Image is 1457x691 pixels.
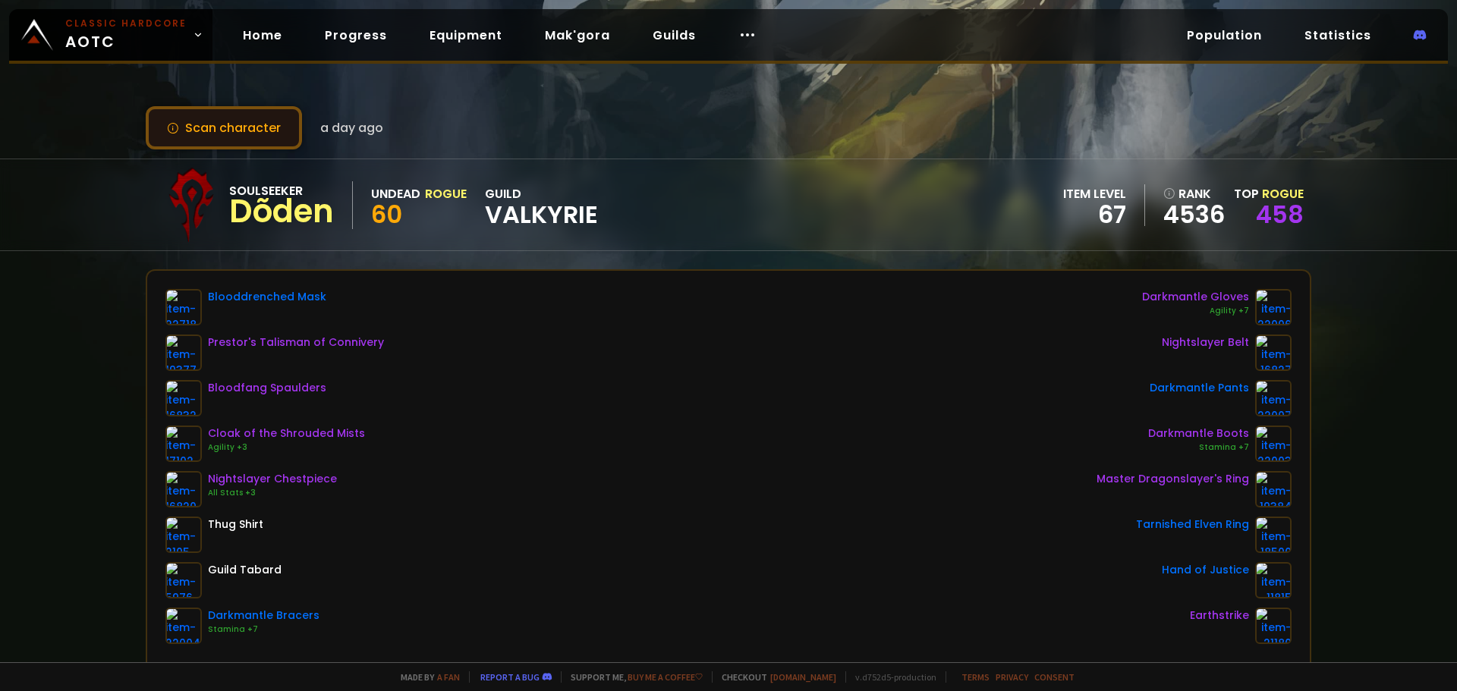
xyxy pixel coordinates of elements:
div: Thug Shirt [208,517,263,532]
div: Darkmantle Boots [1148,426,1249,441]
div: guild [485,184,598,226]
a: Mak'gora [533,20,622,51]
div: Dõden [229,200,334,223]
a: Report a bug [480,671,540,683]
img: item-2105 [165,517,202,553]
img: item-16820 [165,471,202,507]
div: Cloak of the Shrouded Mists [208,426,365,441]
img: item-19384 [1255,471,1292,507]
a: Privacy [996,671,1028,683]
span: v. d752d5 - production [845,671,936,683]
div: rank [1163,184,1225,203]
img: item-11815 [1255,562,1292,598]
a: Terms [961,671,990,683]
div: Stamina +7 [208,623,319,636]
img: item-22718 [165,289,202,325]
img: item-19377 [165,335,202,371]
img: item-22006 [1255,289,1292,325]
div: Hand of Justice [1162,562,1249,578]
img: item-17102 [165,426,202,462]
div: Guild Tabard [208,562,282,578]
img: item-5976 [165,562,202,598]
img: item-21180 [1255,608,1292,644]
span: Made by [392,671,460,683]
span: AOTC [65,17,187,53]
small: Classic Hardcore [65,17,187,30]
div: Agility +3 [208,441,365,454]
div: Nightslayer Belt [1162,335,1249,350]
div: Tarnished Elven Ring [1136,517,1249,532]
span: Valkyrie [485,203,598,226]
a: a fan [437,671,460,683]
div: Master Dragonslayer's Ring [1097,471,1249,487]
div: All Stats +3 [208,487,337,499]
a: [DOMAIN_NAME] [770,671,836,683]
div: Darkmantle Bracers [208,608,319,623]
img: item-22004 [165,608,202,644]
div: Agility +7 [1142,305,1249,317]
a: Statistics [1292,20,1383,51]
div: Nightslayer Chestpiece [208,471,337,487]
button: Scan character [146,106,302,149]
img: item-22007 [1255,380,1292,416]
a: Progress [313,20,399,51]
div: Blooddrenched Mask [208,289,326,305]
div: Soulseeker [229,181,334,200]
img: item-16827 [1255,335,1292,371]
div: Earthstrike [1190,608,1249,623]
img: item-18500 [1255,517,1292,553]
a: 4536 [1163,203,1225,226]
div: Top [1234,184,1304,203]
div: item level [1063,184,1126,203]
a: Home [231,20,294,51]
div: Darkmantle Gloves [1142,289,1249,305]
a: Consent [1034,671,1075,683]
a: 458 [1256,197,1304,231]
a: Buy me a coffee [628,671,703,683]
div: Undead [371,184,420,203]
a: Classic HardcoreAOTC [9,9,212,61]
span: Rogue [1262,185,1304,203]
span: Support me, [561,671,703,683]
div: Bloodfang Spaulders [208,380,326,396]
div: Prestor's Talisman of Connivery [208,335,384,350]
div: 67 [1063,203,1126,226]
div: Darkmantle Pants [1150,380,1249,396]
a: Population [1175,20,1274,51]
img: item-22003 [1255,426,1292,462]
span: Checkout [712,671,836,683]
div: Rogue [425,184,467,203]
a: Equipment [417,20,515,51]
a: Guilds [640,20,708,51]
div: Stamina +7 [1148,441,1249,454]
span: 60 [371,197,402,231]
img: item-16832 [165,380,202,416]
span: a day ago [320,118,383,137]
